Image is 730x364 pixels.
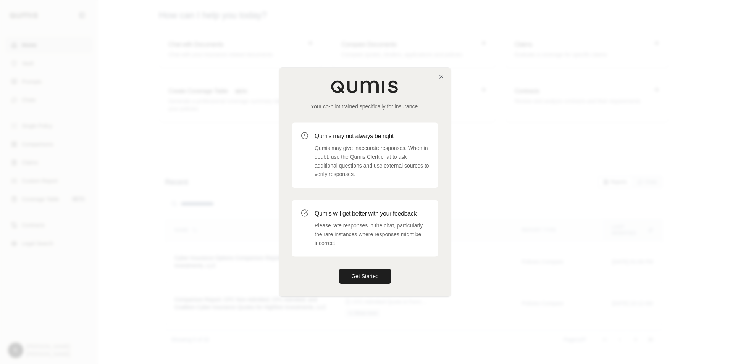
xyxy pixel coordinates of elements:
h3: Qumis will get better with your feedback [315,209,429,218]
button: Get Started [339,269,391,284]
p: Please rate responses in the chat, particularly the rare instances where responses might be incor... [315,221,429,247]
p: Qumis may give inaccurate responses. When in doubt, use the Qumis Clerk chat to ask additional qu... [315,144,429,179]
h3: Qumis may not always be right [315,132,429,141]
p: Your co-pilot trained specifically for insurance. [292,103,438,110]
img: Qumis Logo [331,80,399,93]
